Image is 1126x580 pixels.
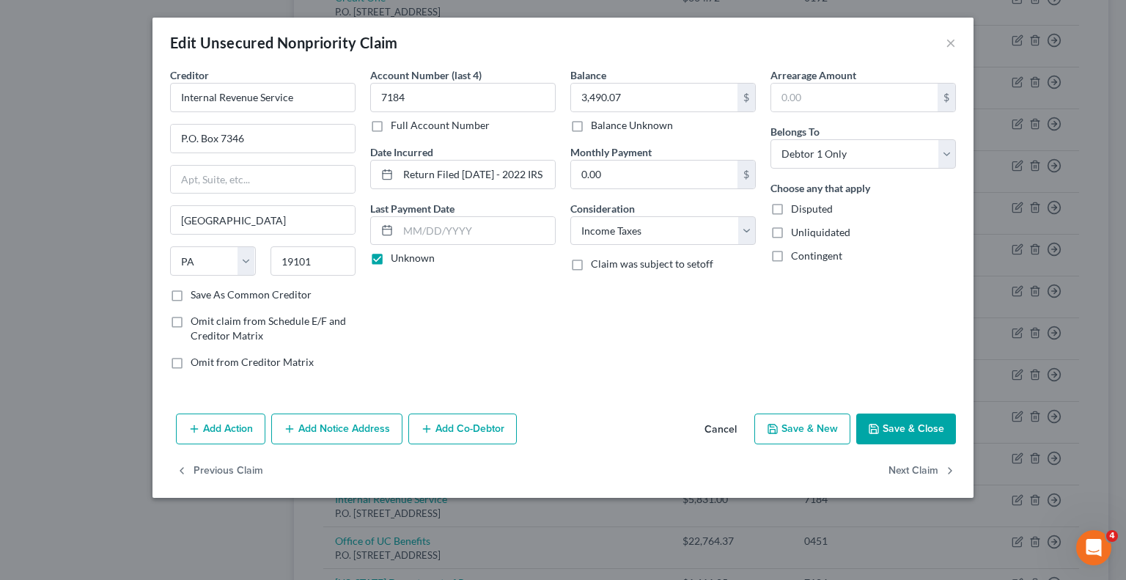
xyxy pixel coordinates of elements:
[191,356,314,368] span: Omit from Creditor Matrix
[170,32,398,53] div: Edit Unsecured Nonpriority Claim
[398,217,555,245] input: MM/DD/YYYY
[1106,530,1118,542] span: 4
[938,84,955,111] div: $
[770,180,870,196] label: Choose any that apply
[370,83,556,112] input: XXXX
[191,287,312,302] label: Save As Common Creditor
[570,67,606,83] label: Balance
[888,456,956,487] button: Next Claim
[770,67,856,83] label: Arrearage Amount
[171,166,355,194] input: Apt, Suite, etc...
[946,34,956,51] button: ×
[770,125,820,138] span: Belongs To
[570,201,635,216] label: Consideration
[571,161,737,188] input: 0.00
[591,257,713,270] span: Claim was subject to setoff
[370,201,455,216] label: Last Payment Date
[693,415,748,444] button: Cancel
[391,118,490,133] label: Full Account Number
[176,414,265,444] button: Add Action
[176,456,263,487] button: Previous Claim
[591,118,673,133] label: Balance Unknown
[171,206,355,234] input: Enter city...
[771,84,938,111] input: 0.00
[391,251,435,265] label: Unknown
[398,161,555,188] input: MM/DD/YYYY
[791,226,850,238] span: Unliquidated
[271,246,356,276] input: Enter zip...
[571,84,737,111] input: 0.00
[170,69,209,81] span: Creditor
[570,144,652,160] label: Monthly Payment
[737,161,755,188] div: $
[370,67,482,83] label: Account Number (last 4)
[791,249,842,262] span: Contingent
[737,84,755,111] div: $
[408,414,517,444] button: Add Co-Debtor
[191,315,346,342] span: Omit claim from Schedule E/F and Creditor Matrix
[170,83,356,112] input: Search creditor by name...
[171,125,355,153] input: Enter address...
[1076,530,1111,565] iframe: Intercom live chat
[856,414,956,444] button: Save & Close
[271,414,402,444] button: Add Notice Address
[791,202,833,215] span: Disputed
[754,414,850,444] button: Save & New
[370,144,433,160] label: Date Incurred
